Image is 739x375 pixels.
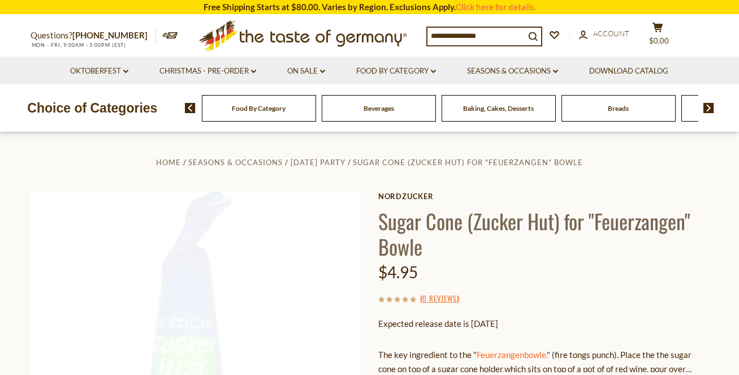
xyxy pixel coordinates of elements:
[422,292,457,305] a: 0 Reviews
[703,103,714,113] img: next arrow
[378,262,418,282] span: $4.95
[456,2,536,12] a: Click here for details.
[156,158,181,167] a: Home
[188,158,283,167] a: Seasons & Occasions
[589,65,668,77] a: Download Catalog
[477,350,547,360] a: Feuerzangenbowle.
[503,364,504,374] a: ,
[31,28,156,43] p: Questions?
[463,104,534,113] a: Baking, Cakes, Desserts
[232,104,286,113] a: Food By Category
[467,65,558,77] a: Seasons & Occasions
[72,30,148,40] a: [PHONE_NUMBER]
[378,208,709,259] h1: Sugar Cone (Zucker Hut) for "Feuerzangen" Bowle
[593,29,629,38] span: Account
[378,317,709,331] p: Expected release date is [DATE]
[364,104,394,113] a: Beverages
[579,28,629,40] a: Account
[353,158,583,167] a: Sugar Cone (Zucker Hut) for "Feuerzangen" Bowle
[291,158,345,167] a: [DATE] Party
[287,65,325,77] a: On Sale
[70,65,128,77] a: Oktoberfest
[356,65,436,77] a: Food By Category
[641,22,675,50] button: $0.00
[185,103,196,113] img: previous arrow
[649,36,669,45] span: $0.00
[31,42,127,48] span: MON - FRI, 9:00AM - 5:00PM (EST)
[159,65,256,77] a: Christmas - PRE-ORDER
[420,292,459,304] span: ( )
[608,104,629,113] a: Breads
[378,192,709,201] a: Nordzucker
